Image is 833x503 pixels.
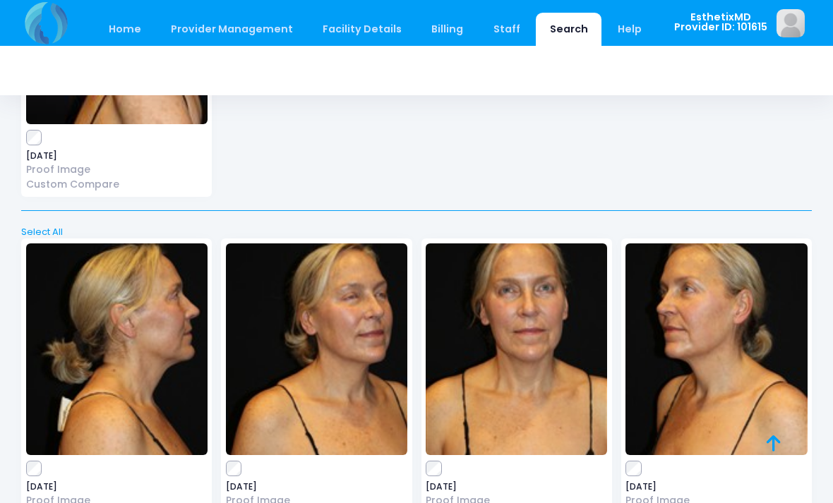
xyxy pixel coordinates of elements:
a: Proof Image [26,162,208,177]
span: EsthetixMD Provider ID: 101615 [674,12,767,32]
span: [DATE] [625,483,807,491]
img: image [426,243,607,455]
a: Billing [418,13,477,46]
a: Select All [17,225,817,239]
a: Facility Details [309,13,416,46]
a: Search [536,13,601,46]
a: Custom Compare [26,177,208,192]
img: image [26,243,208,455]
img: image [777,9,805,37]
a: Home [95,13,155,46]
img: image [625,243,807,455]
span: [DATE] [26,483,208,491]
span: [DATE] [226,483,407,491]
a: Help [604,13,656,46]
a: Staff [479,13,534,46]
span: [DATE] [426,483,607,491]
span: [DATE] [26,152,208,160]
img: image [226,243,407,455]
a: Provider Management [157,13,306,46]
